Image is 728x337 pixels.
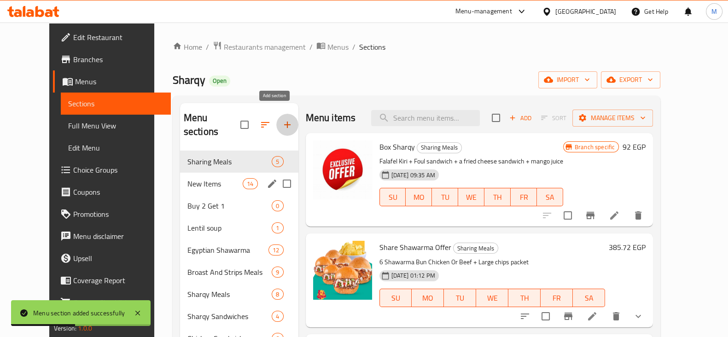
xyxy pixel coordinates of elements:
[75,76,163,87] span: Menus
[272,157,283,166] span: 5
[541,191,559,204] span: SA
[476,289,508,307] button: WE
[53,291,171,314] a: Grocery Checklist
[432,188,458,206] button: TU
[571,143,618,151] span: Branch specific
[61,93,171,115] a: Sections
[306,111,356,125] h2: Menu items
[53,181,171,203] a: Coupons
[412,289,444,307] button: MO
[379,140,415,154] span: Box Sharqy
[384,291,408,305] span: SU
[73,164,163,175] span: Choice Groups
[243,178,257,189] div: items
[53,269,171,291] a: Coverage Report
[254,114,276,136] span: Sort sections
[508,289,541,307] button: TH
[272,222,283,233] div: items
[444,289,476,307] button: TU
[623,140,646,153] h6: 92 EGP
[309,41,313,52] li: /
[379,156,563,167] p: Falafel Kiri + Foul sandwich + a fried cheese sandwich + mango juice
[68,120,163,131] span: Full Menu View
[488,191,507,204] span: TH
[53,26,171,48] a: Edit Restaurant
[512,291,537,305] span: TH
[272,202,283,210] span: 0
[436,191,454,204] span: TU
[53,159,171,181] a: Choice Groups
[462,191,481,204] span: WE
[180,151,298,173] div: Sharing Meals5
[579,204,601,227] button: Branch-specific-item
[587,311,598,322] a: Edit menu item
[272,290,283,299] span: 8
[605,305,627,327] button: delete
[272,156,283,167] div: items
[711,6,717,17] span: M
[209,77,230,85] span: Open
[379,256,606,268] p: 6 Shawarma Bun Chicken Or Beef + Large chips packet
[61,115,171,137] a: Full Menu View
[187,244,269,256] span: Egyptian Shawarma
[313,140,372,199] img: Box Sharqy
[409,191,428,204] span: MO
[379,188,406,206] button: SU
[448,291,472,305] span: TU
[453,243,498,254] div: Sharing Meals
[480,291,505,305] span: WE
[379,289,412,307] button: SU
[511,188,537,206] button: FR
[627,204,649,227] button: delete
[187,178,243,189] span: New Items
[206,41,209,52] li: /
[180,305,298,327] div: Sharqy Sandwiches4
[54,322,76,334] span: Version:
[313,241,372,300] img: Share Shawarma Offer
[514,191,533,204] span: FR
[68,98,163,109] span: Sections
[557,305,579,327] button: Branch-specific-item
[327,41,349,52] span: Menus
[187,156,272,167] span: Sharing Meals
[537,188,563,206] button: SA
[73,32,163,43] span: Edit Restaurant
[180,173,298,195] div: New Items14edit
[180,217,298,239] div: Lentil soup1
[61,137,171,159] a: Edit Menu
[546,74,590,86] span: import
[455,6,512,17] div: Menu-management
[53,48,171,70] a: Branches
[180,261,298,283] div: Broast And Strips Meals9
[184,111,240,139] h2: Menu sections
[272,224,283,232] span: 1
[187,222,272,233] div: Lentil soup
[173,70,205,90] span: Sharqy
[544,291,569,305] span: FR
[484,188,511,206] button: TH
[601,71,660,88] button: export
[371,110,480,126] input: search
[68,142,163,153] span: Edit Menu
[187,200,272,211] span: Buy 2 Get 1
[577,291,601,305] span: SA
[209,76,230,87] div: Open
[627,305,649,327] button: show more
[580,112,646,124] span: Manage items
[53,225,171,247] a: Menu disclaimer
[269,246,283,255] span: 12
[73,231,163,242] span: Menu disclaimer
[272,312,283,321] span: 4
[415,291,440,305] span: MO
[458,188,484,206] button: WE
[541,289,573,307] button: FR
[558,206,577,225] span: Select to update
[272,268,283,277] span: 9
[243,180,257,188] span: 14
[187,267,272,278] span: Broast And Strips Meals
[272,311,283,322] div: items
[73,275,163,286] span: Coverage Report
